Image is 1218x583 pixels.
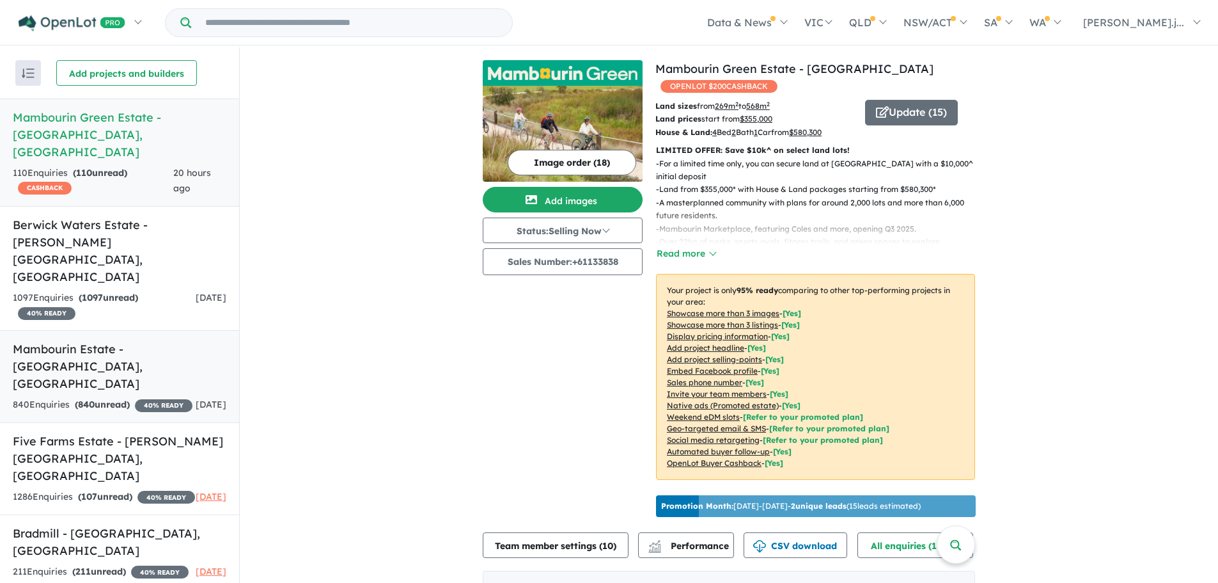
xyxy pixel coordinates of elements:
[56,60,197,86] button: Add projects and builders
[131,566,189,579] span: 40 % READY
[13,433,226,484] h5: Five Farms Estate - [PERSON_NAME][GEOGRAPHIC_DATA] , [GEOGRAPHIC_DATA]
[13,340,226,392] h5: Mambourin Estate - [GEOGRAPHIC_DATA] , [GEOGRAPHIC_DATA]
[78,399,95,410] span: 840
[79,292,138,303] strong: ( unread)
[82,292,103,303] span: 1097
[656,183,985,196] p: - Land from $355,000* with House & Land packages starting from $580,300*
[656,196,985,223] p: - A masterplanned community with plans for around 2,000 lots and more than 6,000 future residents.
[667,320,778,330] u: Showcase more than 3 listings
[770,389,788,399] span: [ Yes ]
[18,307,75,320] span: 40 % READY
[656,236,985,248] p: - Over 22ha of parks, sports ovals, fitness trails, and green spaces to explore.
[649,540,660,547] img: line-chart.svg
[661,500,921,512] p: [DATE] - [DATE] - ( 15 leads estimated)
[655,100,855,113] p: from
[712,127,717,137] u: 4
[744,532,847,558] button: CSV download
[655,101,697,111] b: Land sizes
[656,223,985,236] p: - Mambourin Marketplace, featuring Coles and more, opening Q3 2025.
[135,399,192,412] span: 40 % READY
[667,424,766,433] u: Geo-targeted email & SMS
[738,101,770,111] span: to
[194,9,510,36] input: Try estate name, suburb, builder or developer
[857,532,973,558] button: All enquiries (110)
[763,435,883,445] span: [Refer to your promoted plan]
[81,491,97,502] span: 107
[656,246,716,261] button: Read more
[773,447,792,456] span: [Yes]
[602,540,613,552] span: 10
[740,114,772,124] u: $ 355,000
[483,532,629,558] button: Team member settings (10)
[483,86,643,182] img: Mambourin Green Estate - Mambourin
[22,68,35,78] img: sort.svg
[667,378,742,387] u: Sales phone number
[1083,16,1184,29] span: [PERSON_NAME].j...
[746,101,770,111] u: 568 m
[655,126,855,139] p: Bed Bath Car from
[731,127,736,137] u: 2
[483,248,643,275] button: Sales Number:+61133838
[137,491,195,504] span: 40 % READY
[782,401,800,410] span: [Yes]
[196,399,226,410] span: [DATE]
[747,343,766,353] span: [ Yes ]
[789,127,822,137] u: $ 580,300
[76,167,92,179] span: 110
[196,491,226,502] span: [DATE]
[650,540,729,552] span: Performance
[483,218,643,243] button: Status:Selling Now
[769,424,889,433] span: [Refer to your promoted plan]
[765,355,784,364] span: [ Yes ]
[667,447,770,456] u: Automated buyer follow-up
[13,216,226,285] h5: Berwick Waters Estate - [PERSON_NAME][GEOGRAPHIC_DATA] , [GEOGRAPHIC_DATA]
[753,540,766,553] img: download icon
[13,490,195,505] div: 1286 Enquir ies
[655,127,712,137] b: House & Land:
[737,285,778,295] b: 95 % ready
[791,501,847,511] b: 2 unique leads
[508,150,636,175] button: Image order (18)
[783,308,801,318] span: [ Yes ]
[771,331,790,341] span: [ Yes ]
[196,566,226,577] span: [DATE]
[18,182,72,195] span: CASHBACK
[767,100,770,108] sup: 2
[865,100,958,125] button: Update (15)
[735,100,738,108] sup: 2
[743,412,863,422] span: [Refer to your promoted plan]
[75,566,91,577] span: 211
[660,80,777,93] span: OPENLOT $ 200 CASHBACK
[656,144,975,157] p: LIMITED OFFER: Save $10k^ on select land lots!
[483,187,643,212] button: Add images
[488,66,637,79] img: Mambourin Green Estate - Mambourin Logo
[655,114,701,124] b: Land prices
[667,458,761,468] u: OpenLot Buyer Cashback
[638,532,734,558] button: Performance
[648,544,661,552] img: bar-chart.svg
[667,308,779,318] u: Showcase more than 3 images
[667,412,740,422] u: Weekend eDM slots
[13,564,189,580] div: 211 Enquir ies
[667,355,762,364] u: Add project selling-points
[13,109,226,161] h5: Mambourin Green Estate - [GEOGRAPHIC_DATA] , [GEOGRAPHIC_DATA]
[667,435,760,445] u: Social media retargeting
[667,331,768,341] u: Display pricing information
[656,157,985,184] p: - For a limited time only, you can secure land at [GEOGRAPHIC_DATA] with a $10,000^ initial deposit
[667,343,744,353] u: Add project headline
[667,389,767,399] u: Invite your team members
[13,525,226,559] h5: Bradmill - [GEOGRAPHIC_DATA] , [GEOGRAPHIC_DATA]
[73,167,127,179] strong: ( unread)
[746,378,764,387] span: [ Yes ]
[667,366,758,376] u: Embed Facebook profile
[667,401,779,410] u: Native ads (Promoted estate)
[483,60,643,182] a: Mambourin Green Estate - Mambourin LogoMambourin Green Estate - Mambourin
[19,15,125,31] img: Openlot PRO Logo White
[196,292,226,303] span: [DATE]
[173,167,211,194] span: 20 hours ago
[72,566,126,577] strong: ( unread)
[13,397,192,413] div: 840 Enquir ies
[754,127,758,137] u: 1
[655,61,933,76] a: Mambourin Green Estate - [GEOGRAPHIC_DATA]
[78,491,132,502] strong: ( unread)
